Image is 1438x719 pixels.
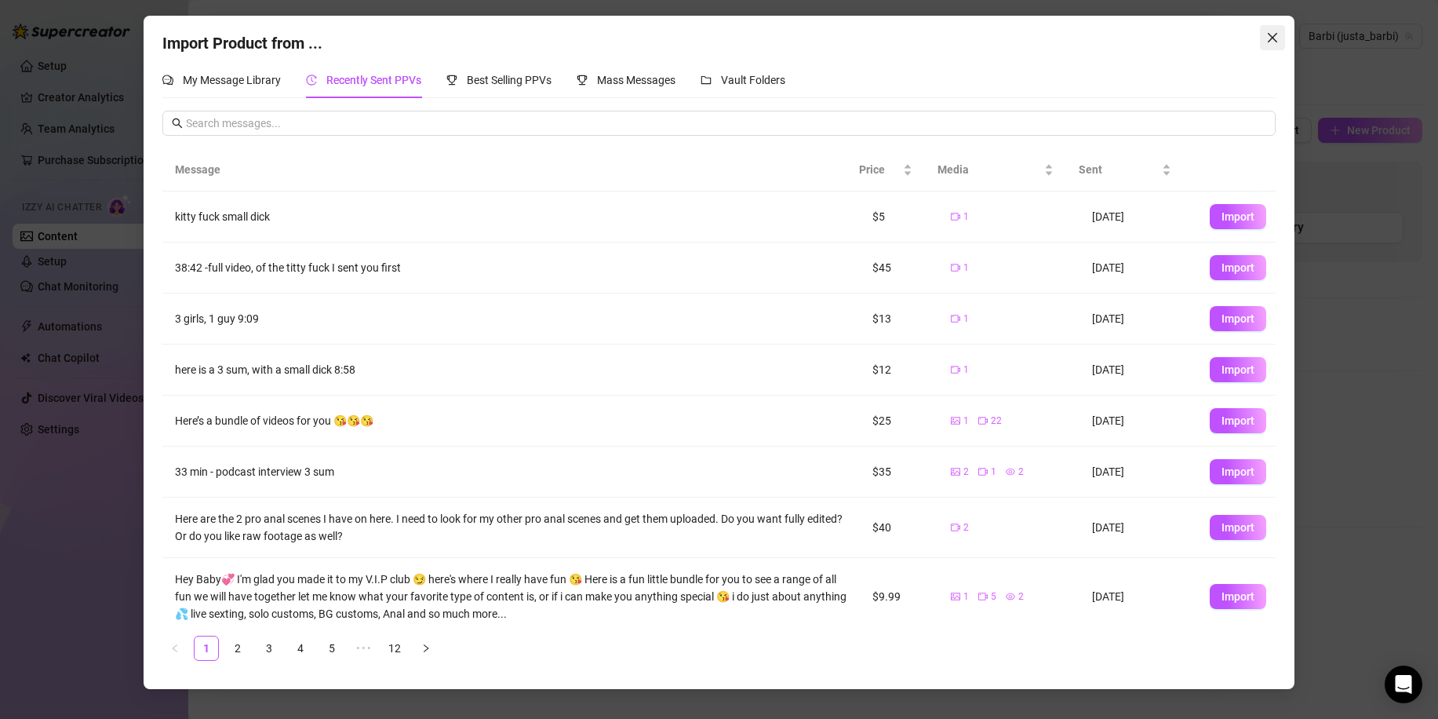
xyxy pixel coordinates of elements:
[1210,459,1266,484] button: Import
[1079,294,1197,345] td: [DATE]
[1210,408,1266,433] button: Import
[225,636,250,661] li: 2
[951,467,960,476] span: picture
[195,637,218,660] a: 1
[951,212,960,221] span: video-camera
[1210,515,1266,540] button: Import
[1221,590,1254,603] span: Import
[175,463,846,480] div: 33 min - podcast interview 3 sum
[991,589,996,604] span: 5
[175,310,846,327] div: 3 girls, 1 guy 9:09
[859,161,900,178] span: Price
[1079,192,1197,243] td: [DATE]
[1266,31,1279,44] span: close
[963,414,969,429] span: 1
[1079,243,1197,294] td: [DATE]
[1079,558,1197,636] td: [DATE]
[175,361,846,378] div: here is a 3 sum, with a small dick 8:58
[351,636,376,661] li: Next 5 Pages
[860,447,938,498] td: $35
[978,592,988,601] span: video-camera
[963,520,969,535] span: 2
[1210,584,1266,609] button: Import
[951,416,960,425] span: picture
[162,636,187,661] li: Previous Page
[162,75,173,86] span: comment
[446,75,457,86] span: trophy
[467,74,552,86] span: Best Selling PPVs
[1079,345,1197,396] td: [DATE]
[413,636,439,661] li: Next Page
[1260,25,1285,50] button: Close
[326,74,421,86] span: Recently Sent PPVs
[1066,148,1184,192] th: Sent
[1210,357,1266,382] button: Import
[175,259,846,276] div: 38:42 -full video, of the titty fuck I sent you first
[319,636,344,661] li: 5
[1385,666,1422,703] div: Open Intercom Messenger
[1221,414,1254,427] span: Import
[1079,396,1197,447] td: [DATE]
[860,558,938,636] td: $9.99
[162,636,187,661] button: left
[860,498,938,558] td: $40
[257,637,281,660] a: 3
[978,416,988,425] span: video-camera
[937,161,1041,178] span: Media
[963,363,969,378] span: 1
[288,636,313,661] li: 4
[846,148,925,192] th: Price
[1221,521,1254,534] span: Import
[172,118,183,129] span: search
[860,243,938,294] td: $45
[257,636,282,661] li: 3
[186,115,1265,132] input: Search messages...
[1221,312,1254,325] span: Import
[925,148,1066,192] th: Media
[183,74,281,86] span: My Message Library
[1079,498,1197,558] td: [DATE]
[175,412,846,429] div: Here’s a bundle of videos for you 😘😘😘
[306,75,317,86] span: history
[1210,306,1266,331] button: Import
[175,571,846,622] div: Hey Baby💞 I'm glad you made it to my V.I.P club 😏 here's where I really have fun 😘 Here is a fun ...
[351,636,376,661] span: •••
[963,465,969,480] span: 2
[951,523,960,532] span: video-camera
[1006,592,1015,601] span: eye
[413,636,439,661] button: right
[1260,31,1285,44] span: Close
[978,467,988,476] span: video-camera
[421,644,431,653] span: right
[963,312,969,327] span: 1
[991,465,996,480] span: 1
[860,294,938,345] td: $13
[1018,589,1024,604] span: 2
[1221,210,1254,223] span: Import
[951,314,960,323] span: video-camera
[289,637,312,660] a: 4
[1079,161,1159,178] span: Sent
[951,263,960,272] span: video-camera
[597,74,675,86] span: Mass Messages
[175,208,846,225] div: kitty fuck small dick
[701,75,712,86] span: folder
[951,365,960,374] span: video-camera
[963,589,969,604] span: 1
[170,644,180,653] span: left
[194,636,219,661] li: 1
[320,637,344,660] a: 5
[860,345,938,396] td: $12
[1018,465,1024,480] span: 2
[1221,465,1254,478] span: Import
[1221,363,1254,376] span: Import
[860,192,938,243] td: $5
[383,637,406,660] a: 12
[1221,261,1254,274] span: Import
[1079,447,1197,498] td: [DATE]
[382,636,407,661] li: 12
[162,34,322,53] span: Import Product from ...
[951,592,960,601] span: picture
[1006,467,1015,476] span: eye
[991,414,1002,429] span: 22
